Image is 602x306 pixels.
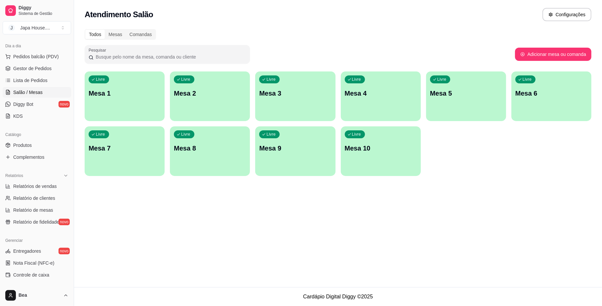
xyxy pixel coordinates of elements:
[96,132,105,137] p: Livre
[3,152,71,162] a: Complementos
[3,246,71,256] a: Entregadoresnovo
[74,287,602,306] footer: Cardápio Digital Diggy © 2025
[105,30,126,39] div: Mesas
[352,77,361,82] p: Livre
[266,77,276,82] p: Livre
[515,48,591,61] button: Adicionar mesa ou comanda
[96,77,105,82] p: Livre
[511,71,591,121] button: LivreMesa 6
[266,132,276,137] p: Livre
[3,99,71,109] a: Diggy Botnovo
[94,54,246,60] input: Pesquisar
[3,140,71,151] a: Produtos
[89,144,161,153] p: Mesa 7
[19,5,68,11] span: Diggy
[8,24,15,31] span: J
[13,53,59,60] span: Pedidos balcão (PDV)
[3,235,71,246] div: Gerenciar
[13,65,52,72] span: Gestor de Pedidos
[3,217,71,227] a: Relatório de fidelidadenovo
[89,89,161,98] p: Mesa 1
[3,3,71,19] a: DiggySistema de Gestão
[181,132,190,137] p: Livre
[255,71,335,121] button: LivreMesa 3
[3,111,71,121] a: KDS
[259,89,331,98] p: Mesa 3
[85,9,153,20] h2: Atendimento Salão
[341,71,421,121] button: LivreMesa 4
[259,144,331,153] p: Mesa 9
[3,51,71,62] button: Pedidos balcão (PDV)
[13,219,59,225] span: Relatório de fidelidade
[3,75,71,86] a: Lista de Pedidos
[13,248,41,254] span: Entregadores
[3,282,71,292] a: Controle de fiado
[19,292,60,298] span: Bea
[13,207,53,213] span: Relatório de mesas
[13,195,55,201] span: Relatório de clientes
[89,47,108,53] label: Pesquisar
[345,89,417,98] p: Mesa 4
[174,144,246,153] p: Mesa 8
[3,205,71,215] a: Relatório de mesas
[3,181,71,192] a: Relatórios de vendas
[85,126,165,176] button: LivreMesa 7
[3,21,71,34] button: Select a team
[126,30,156,39] div: Comandas
[13,183,57,190] span: Relatórios de vendas
[255,126,335,176] button: LivreMesa 9
[3,63,71,74] a: Gestor de Pedidos
[13,77,48,84] span: Lista de Pedidos
[13,101,33,108] span: Diggy Bot
[3,41,71,51] div: Dia a dia
[426,71,506,121] button: LivreMesa 5
[3,287,71,303] button: Bea
[85,30,105,39] div: Todos
[542,8,591,21] button: Configurações
[170,126,250,176] button: LivreMesa 8
[13,113,23,119] span: KDS
[523,77,532,82] p: Livre
[341,126,421,176] button: LivreMesa 10
[13,272,49,278] span: Controle de caixa
[13,260,54,266] span: Nota Fiscal (NFC-e)
[3,87,71,98] a: Salão / Mesas
[19,11,68,16] span: Sistema de Gestão
[437,77,447,82] p: Livre
[3,193,71,203] a: Relatório de clientes
[352,132,361,137] p: Livre
[5,173,23,178] span: Relatórios
[20,24,50,31] div: Japa House. ...
[13,89,43,96] span: Salão / Mesas
[170,71,250,121] button: LivreMesa 2
[13,142,32,149] span: Produtos
[3,270,71,280] a: Controle de caixa
[85,71,165,121] button: LivreMesa 1
[3,129,71,140] div: Catálogo
[174,89,246,98] p: Mesa 2
[181,77,190,82] p: Livre
[430,89,502,98] p: Mesa 5
[3,258,71,268] a: Nota Fiscal (NFC-e)
[13,284,49,290] span: Controle de fiado
[13,154,44,160] span: Complementos
[515,89,587,98] p: Mesa 6
[345,144,417,153] p: Mesa 10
